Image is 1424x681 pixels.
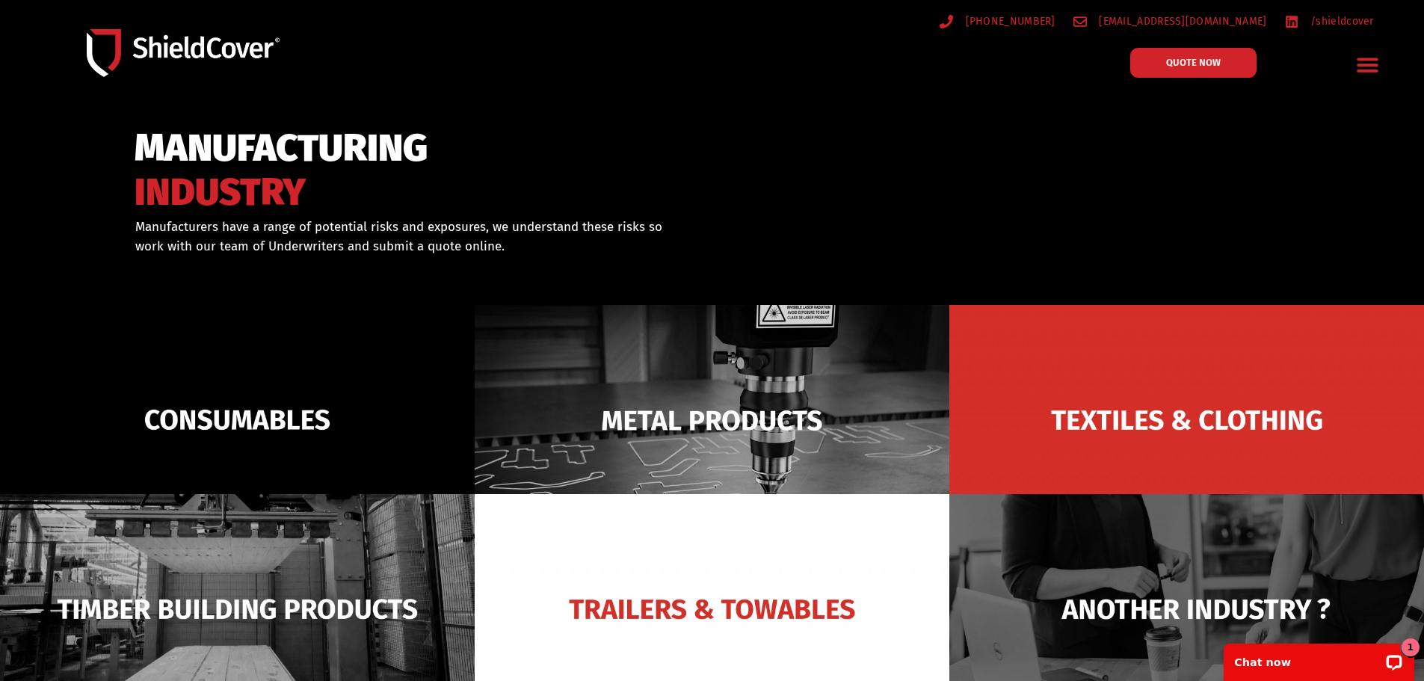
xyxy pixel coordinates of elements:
a: QUOTE NOW [1130,48,1257,78]
p: Manufacturers have a range of potential risks and exposures, we understand these risks so work wi... [135,218,693,256]
a: /shieldcover [1285,12,1374,31]
a: [EMAIL_ADDRESS][DOMAIN_NAME] [1073,12,1267,31]
div: Menu Toggle [1351,47,1386,82]
iframe: LiveChat chat widget [1214,634,1424,681]
a: [PHONE_NUMBER] [940,12,1055,31]
img: Shield-Cover-Underwriting-Australia-logo-full [87,29,280,76]
span: [PHONE_NUMBER] [962,12,1055,31]
span: QUOTE NOW [1166,58,1221,67]
span: MANUFACTURING [135,133,428,164]
span: [EMAIL_ADDRESS][DOMAIN_NAME] [1095,12,1266,31]
span: /shieldcover [1307,12,1374,31]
